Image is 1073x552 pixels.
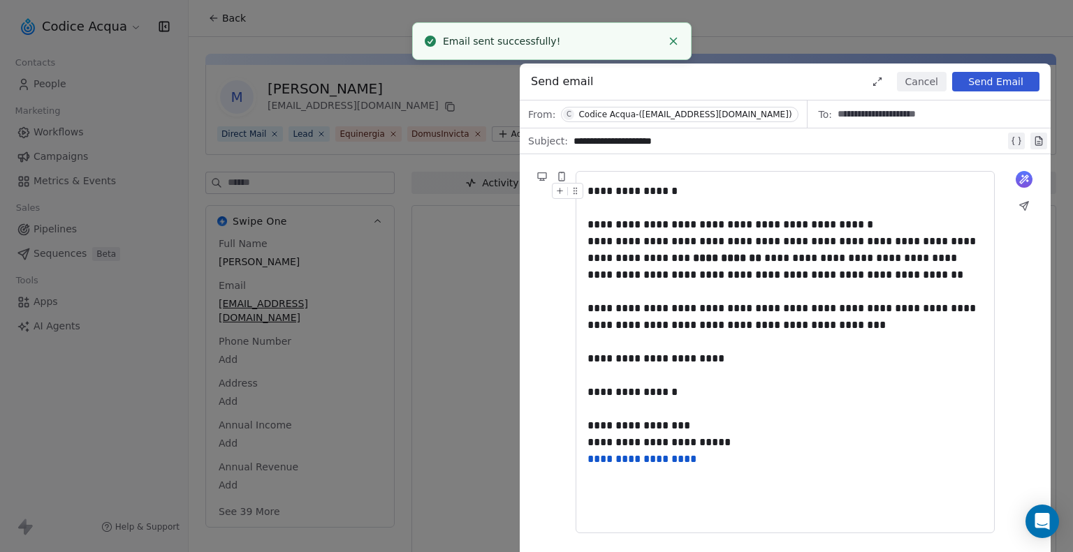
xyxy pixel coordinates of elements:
[897,72,947,91] button: Cancel
[664,32,683,50] button: Close toast
[952,72,1039,91] button: Send Email
[531,73,594,90] span: Send email
[567,109,571,120] div: C
[528,134,568,152] span: Subject:
[578,110,791,119] div: Codice Acqua-([EMAIL_ADDRESS][DOMAIN_NAME])
[443,34,662,49] div: Email sent successfully!
[528,107,555,121] span: From:
[819,107,832,121] span: To:
[1025,505,1059,538] div: Open Intercom Messenger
